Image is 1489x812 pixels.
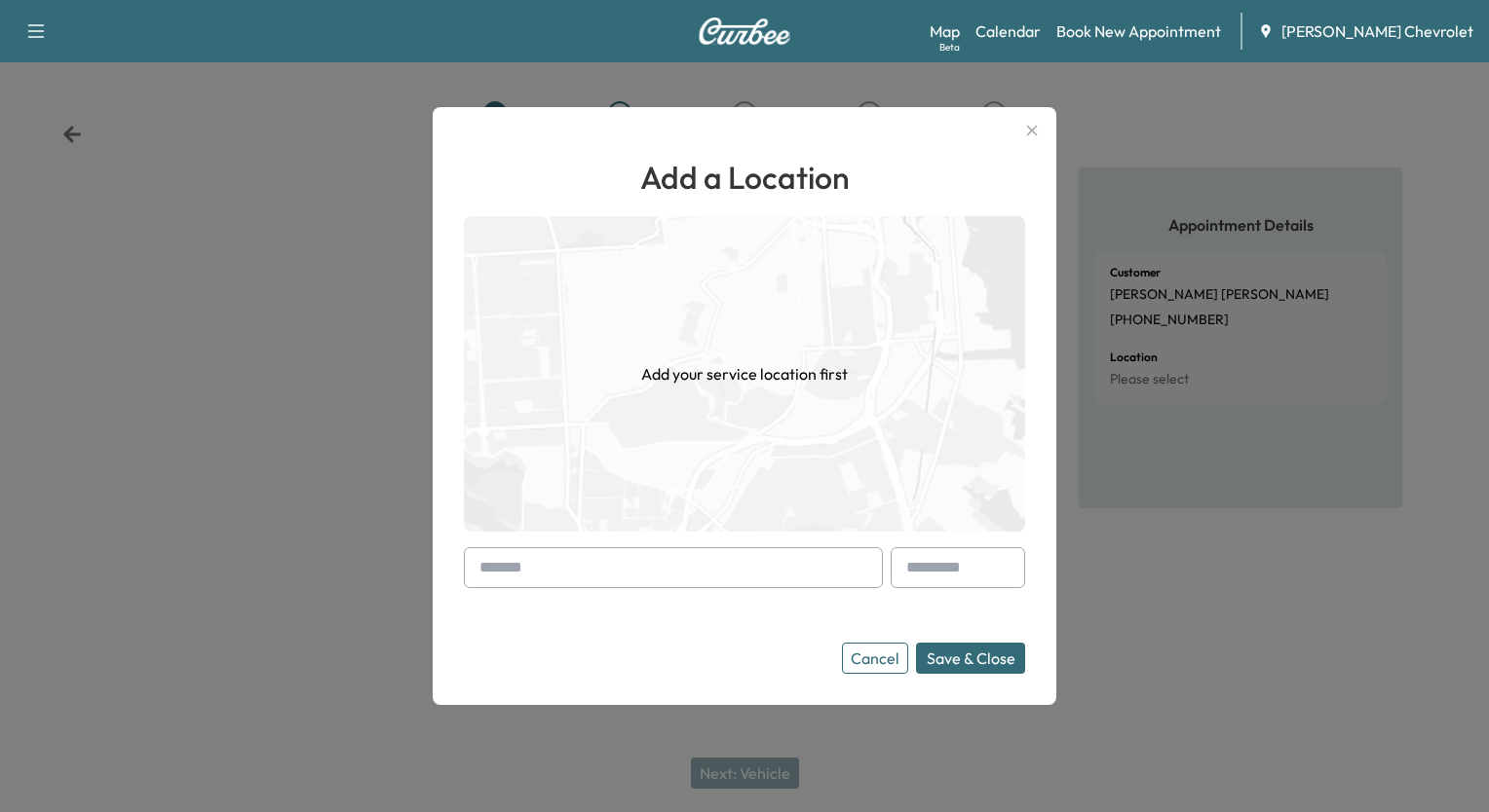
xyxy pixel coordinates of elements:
[1281,19,1473,43] span: [PERSON_NAME] Chevrolet
[1056,19,1221,43] a: Book New Appointment
[930,19,960,43] a: MapBeta
[464,216,1025,532] img: empty-map-CL6vilOE.png
[698,18,791,45] img: Curbee Logo
[939,40,960,55] div: Beta
[975,19,1041,43] a: Calendar
[916,643,1025,674] button: Save & Close
[641,362,848,386] h1: Add your service location first
[464,154,1025,201] h1: Add a Location
[842,643,908,674] button: Cancel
